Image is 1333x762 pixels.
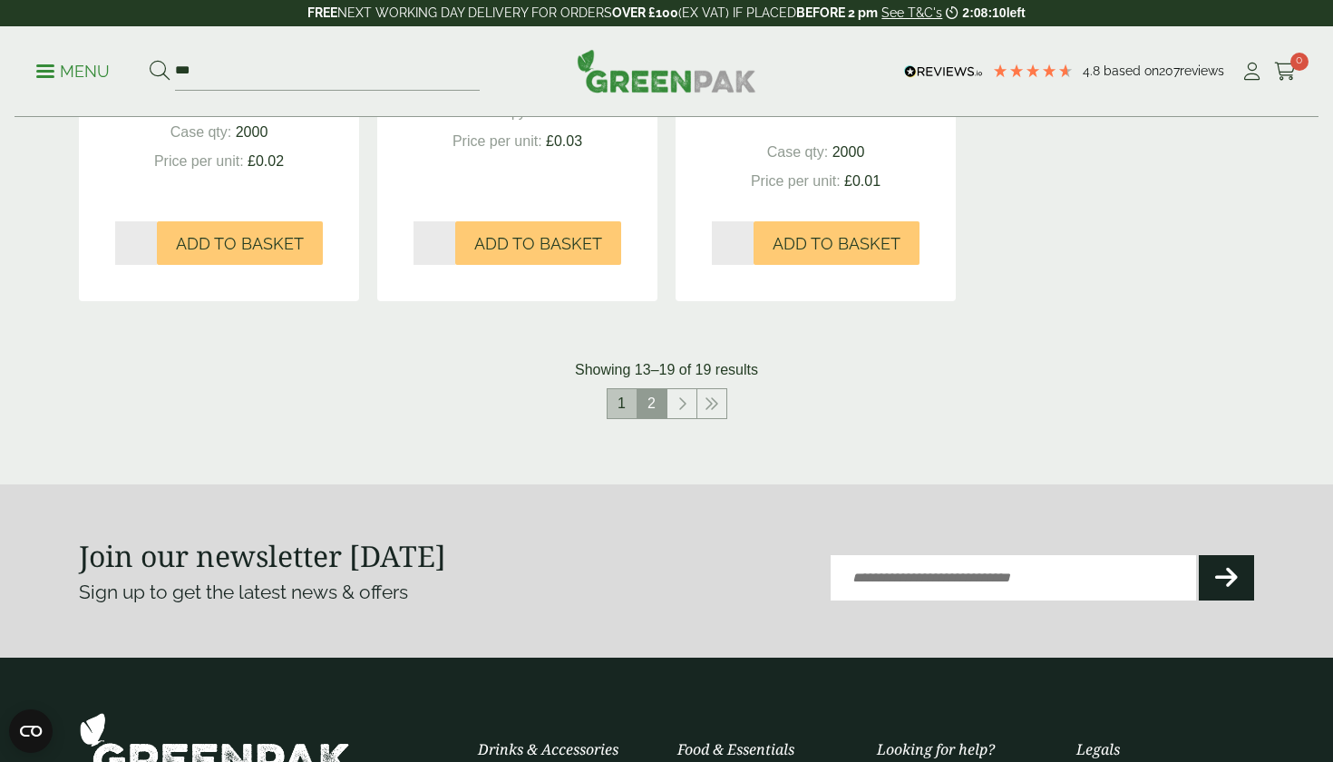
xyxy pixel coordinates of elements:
button: Add to Basket [157,221,323,265]
span: £0.01 [844,173,881,189]
span: Price per unit: [154,153,244,169]
img: GreenPak Supplies [577,49,756,93]
strong: BEFORE 2 pm [796,5,878,20]
span: 0 [1290,53,1309,71]
p: Menu [36,61,110,83]
p: Showing 13–19 of 19 results [575,359,758,381]
span: Price per unit: [751,173,841,189]
span: Case qty: [170,124,232,140]
span: 4.8 [1083,63,1104,78]
span: Add to Basket [176,234,304,254]
a: 1 [608,389,637,418]
span: Price per unit: [452,133,542,149]
a: 0 [1274,58,1297,85]
button: Add to Basket [754,221,919,265]
span: 207 [1159,63,1180,78]
span: £0.02 [248,153,284,169]
button: Open CMP widget [9,709,53,753]
span: Add to Basket [474,234,602,254]
span: Case qty: [767,144,829,160]
span: 2000 [832,144,865,160]
span: 2 [637,389,666,418]
span: 2000 [236,124,268,140]
a: Menu [36,61,110,79]
button: Add to Basket [455,221,621,265]
span: left [1007,5,1026,20]
a: See T&C's [881,5,942,20]
span: £0.03 [546,133,582,149]
strong: Join our newsletter [DATE] [79,536,446,575]
p: Sign up to get the latest news & offers [79,578,608,607]
img: REVIEWS.io [904,65,983,78]
span: Add to Basket [773,234,900,254]
i: My Account [1241,63,1263,81]
span: Based on [1104,63,1159,78]
div: 4.79 Stars [992,63,1074,79]
strong: FREE [307,5,337,20]
span: 2:08:10 [962,5,1006,20]
span: reviews [1180,63,1224,78]
strong: OVER £100 [612,5,678,20]
i: Cart [1274,63,1297,81]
